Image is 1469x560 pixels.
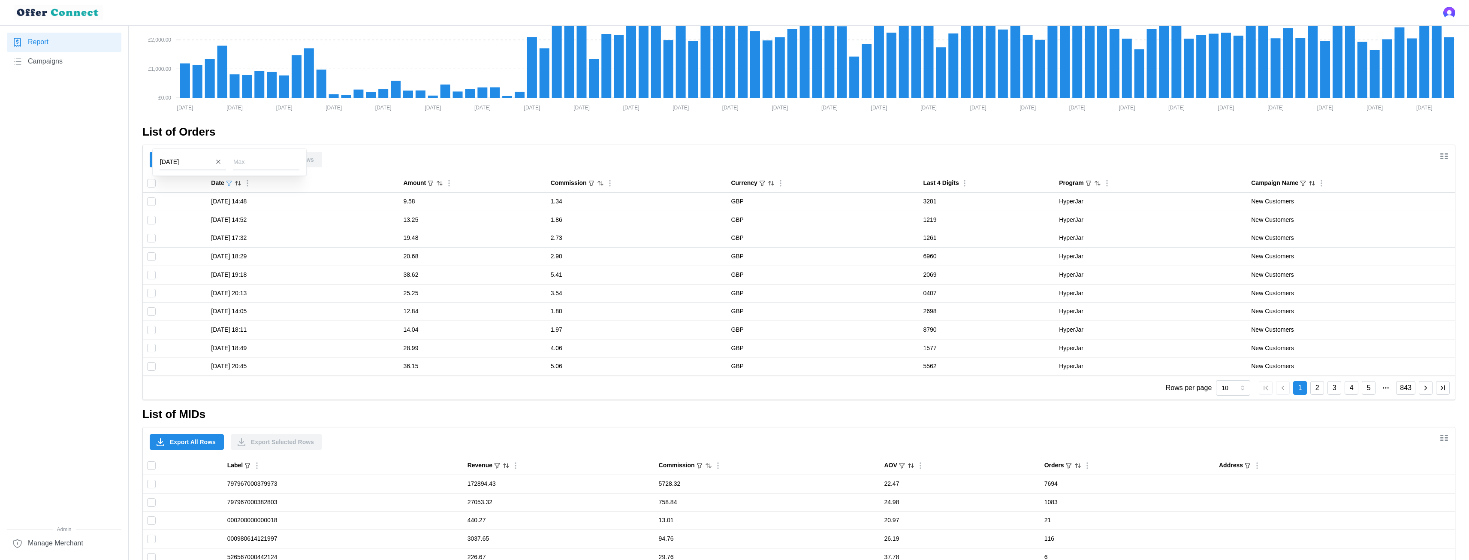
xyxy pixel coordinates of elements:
td: [DATE] 18:11 [207,321,399,339]
td: [DATE] 20:13 [207,284,399,303]
div: Last 4 Digits [923,179,959,188]
div: Orders [1044,461,1064,470]
td: HyperJar [1055,284,1247,303]
td: 13.01 [655,512,880,530]
tspan: [DATE] [920,105,937,111]
span: Campaigns [28,56,63,67]
td: GBP [727,193,919,211]
button: Sort by Revenue descending [502,462,510,469]
td: HyperJar [1055,321,1247,339]
td: New Customers [1247,303,1455,321]
td: GBP [727,339,919,357]
input: Toggle select row [147,498,156,507]
input: Toggle select row [147,326,156,334]
tspan: [DATE] [524,105,540,111]
td: 4.06 [546,339,727,357]
h2: List of MIDs [142,407,1455,422]
button: Export All Rows [150,152,224,167]
td: 14.04 [399,321,546,339]
td: 172894.43 [463,475,655,493]
tspan: [DATE] [573,105,590,111]
button: Column Actions [960,179,969,188]
td: 20.68 [399,248,546,266]
input: Toggle select all [147,179,156,188]
button: Sort by Commission descending [597,179,604,187]
td: HyperJar [1055,229,1247,248]
button: Column Actions [243,179,252,188]
button: Column Actions [1083,461,1092,470]
input: Toggle select all [147,461,156,470]
img: 's logo [1443,7,1455,19]
img: loyalBe Logo [14,5,103,20]
button: Column Actions [713,461,723,470]
tspan: [DATE] [673,105,689,111]
button: Open user button [1443,7,1455,19]
td: 5728.32 [655,475,880,493]
tspan: [DATE] [1218,105,1234,111]
div: AOV [884,461,897,470]
td: 1219 [919,211,1055,229]
span: Admin [7,526,121,534]
td: New Customers [1247,321,1455,339]
button: Sort by Program ascending [1094,179,1101,187]
td: 5.41 [546,266,727,284]
h2: List of Orders [142,124,1455,139]
td: 6960 [919,248,1055,266]
input: Max [233,154,299,170]
td: GBP [727,321,919,339]
tspan: [DATE] [474,105,491,111]
tspan: [DATE] [871,105,887,111]
button: Column Actions [252,461,262,470]
td: 25.25 [399,284,546,303]
input: Min [160,154,226,170]
td: 1083 [1040,493,1215,512]
td: 1.34 [546,193,727,211]
tspan: [DATE] [1267,105,1284,111]
td: 38.62 [399,266,546,284]
span: Report [28,37,48,48]
td: 440.27 [463,512,655,530]
td: 797967000379973 [223,475,463,493]
button: 2 [1310,381,1324,395]
td: New Customers [1247,193,1455,211]
input: Toggle select row [147,480,156,488]
div: Program [1059,179,1084,188]
button: Export Selected Rows [231,434,322,450]
td: 1.97 [546,321,727,339]
input: Toggle select row [147,516,156,525]
td: HyperJar [1055,248,1247,266]
td: 19.48 [399,229,546,248]
tspan: [DATE] [1416,105,1433,111]
td: 24.98 [880,493,1040,512]
td: 27053.32 [463,493,655,512]
button: Sort by Date descending [234,179,242,187]
tspan: [DATE] [326,105,342,111]
button: 4 [1345,381,1358,395]
button: Column Actions [916,461,925,470]
span: Manage Merchant [28,538,83,549]
td: HyperJar [1055,193,1247,211]
tspan: [DATE] [1069,105,1086,111]
div: Campaign Name [1251,179,1298,188]
div: Label [227,461,243,470]
td: New Customers [1247,229,1455,248]
input: Toggle select row [147,535,156,543]
tspan: [DATE] [375,105,392,111]
button: 3 [1327,381,1341,395]
button: 1 [1293,381,1307,395]
td: 13.25 [399,211,546,229]
td: 3037.65 [463,530,655,548]
td: New Customers [1247,339,1455,357]
a: Manage Merchant [7,534,121,553]
td: 2698 [919,303,1055,321]
td: 5.06 [546,357,727,375]
td: 1.80 [546,303,727,321]
td: HyperJar [1055,266,1247,284]
button: Export All Rows [150,434,224,450]
button: Column Actions [1102,179,1112,188]
tspan: [DATE] [772,105,788,111]
td: 2.73 [546,229,727,248]
td: New Customers [1247,248,1455,266]
div: Address [1219,461,1243,470]
td: 1577 [919,339,1055,357]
